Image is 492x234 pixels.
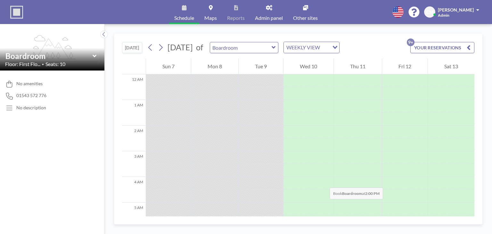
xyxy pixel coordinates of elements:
div: No description [16,105,46,111]
input: Search for option [322,43,329,52]
span: Admin [438,13,449,18]
div: Tue 9 [239,58,283,74]
span: Book at [330,188,383,199]
input: Boardroom [5,51,93,61]
span: Maps [204,15,217,21]
img: organization-logo [10,6,23,19]
div: 4 AM [122,177,146,203]
b: Boardroom [342,191,362,196]
div: Thu 11 [334,58,382,74]
span: • [42,62,44,66]
span: Floor: First Flo... [5,61,40,67]
button: YOUR RESERVATIONS9+ [410,42,474,53]
button: [DATE] [122,42,142,53]
div: 5 AM [122,203,146,228]
span: of [196,42,203,52]
div: 2 AM [122,126,146,151]
span: Other sites [293,15,318,21]
span: CM [426,9,433,15]
span: Schedule [174,15,194,21]
b: 2:00 PM [365,191,380,196]
p: 9+ [407,38,414,46]
div: 1 AM [122,100,146,126]
span: Admin panel [255,15,283,21]
span: [PERSON_NAME] [438,7,474,13]
div: Fri 12 [382,58,428,74]
span: No amenities [16,81,43,87]
span: Seats: 10 [45,61,65,67]
div: 3 AM [122,151,146,177]
span: Reports [227,15,245,21]
span: [DATE] [168,42,193,52]
div: Search for option [284,42,339,53]
div: Mon 8 [191,58,238,74]
div: 12 AM [122,74,146,100]
div: Sat 13 [428,58,474,74]
span: 01543 572 776 [16,93,46,98]
div: Wed 10 [283,58,333,74]
div: Sun 7 [146,58,191,74]
span: WEEKLY VIEW [285,43,321,52]
input: Boardroom [210,42,272,53]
